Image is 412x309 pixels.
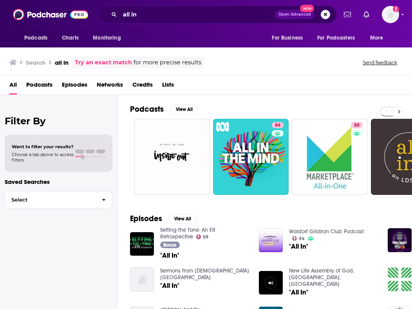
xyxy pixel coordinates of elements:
span: 34 [299,237,305,240]
span: 84 [275,122,280,129]
input: Search podcasts, credits, & more... [120,8,275,21]
a: "All In" [289,289,308,296]
span: 80 [354,122,360,129]
a: Show notifications dropdown [360,8,372,21]
a: Networks [97,78,123,95]
span: Want to filter your results? [12,144,74,149]
span: New [300,5,314,12]
a: PodcastsView All [130,104,198,114]
button: Select [5,191,112,209]
span: More [370,33,383,44]
span: Open Advanced [278,13,311,16]
p: Saved Searches [5,178,112,185]
h2: Filter By [5,115,112,127]
a: 84 [272,122,284,128]
button: Open AdvancedNew [275,10,314,19]
h2: Podcasts [130,104,164,114]
a: Podcasts [26,78,52,95]
a: 80 [351,122,363,128]
span: Logged in as smeizlik [382,6,399,23]
svg: Add a profile image [393,6,399,12]
h2: Episodes [130,214,162,224]
button: View All [168,214,197,224]
img: "All In" [130,232,154,256]
button: open menu [312,31,366,45]
img: "All In" [259,228,283,252]
img: "All In" [259,271,283,295]
span: Bonus [163,243,176,247]
h3: Search [26,59,45,66]
button: open menu [19,31,58,45]
a: Show notifications dropdown [341,8,354,21]
a: "All In" [289,243,308,250]
a: Waldorf Gridiron Club Podcast [289,228,364,235]
a: All [9,78,17,95]
span: Monitoring [93,33,121,44]
a: New Life Assembly of God, Lakeland, FL [289,267,354,287]
a: Setting the Tone: An ER Retrospective [160,227,215,240]
img: Podchaser - Follow, Share and Rate Podcasts [13,7,88,22]
a: 34 [292,236,305,241]
span: Select [5,197,96,202]
button: Show profile menu [382,6,399,23]
span: 59 [203,235,208,239]
a: Episodes [62,78,87,95]
a: "All In" [160,282,179,289]
a: 80 [292,119,368,195]
a: Lists [162,78,174,95]
span: Podcasts [24,33,47,44]
img: "All In" [130,267,154,291]
a: Charts [57,31,83,45]
button: Send feedback [360,59,399,66]
button: View All [170,105,198,114]
a: Sermons from Church of the Palms [160,267,249,281]
span: Charts [62,33,79,44]
h3: all in [55,59,69,66]
span: for more precise results [134,58,201,67]
span: For Business [272,33,303,44]
button: open menu [365,31,393,45]
span: Choose a tab above to access filters. [12,152,74,163]
div: Search podcasts, credits, & more... [98,5,337,24]
a: "All In" [160,252,179,259]
button: open menu [266,31,313,45]
button: open menu [87,31,131,45]
a: EpisodesView All [130,214,197,224]
img: "All In" [388,267,412,291]
a: Try an exact match [75,58,132,67]
a: Credits [132,78,153,95]
img: User Profile [382,6,399,23]
img: "All In" [388,228,412,252]
a: 84 [213,119,289,195]
a: 59 [196,234,209,239]
span: For Podcasters [317,33,355,44]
